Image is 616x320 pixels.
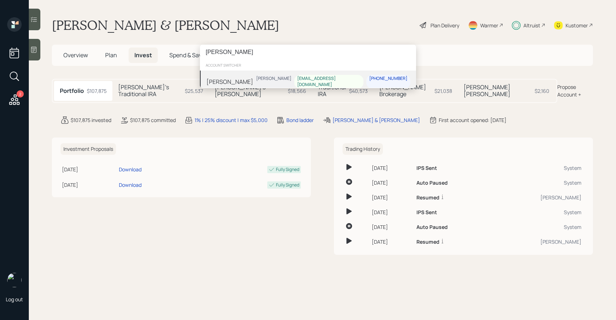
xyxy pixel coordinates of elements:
[206,77,253,86] div: [PERSON_NAME]
[200,60,416,71] div: account switcher
[200,45,416,60] input: Type a command or search…
[297,76,361,88] div: [EMAIL_ADDRESS][DOMAIN_NAME]
[369,76,407,82] div: [PHONE_NUMBER]
[256,76,291,82] div: [PERSON_NAME]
